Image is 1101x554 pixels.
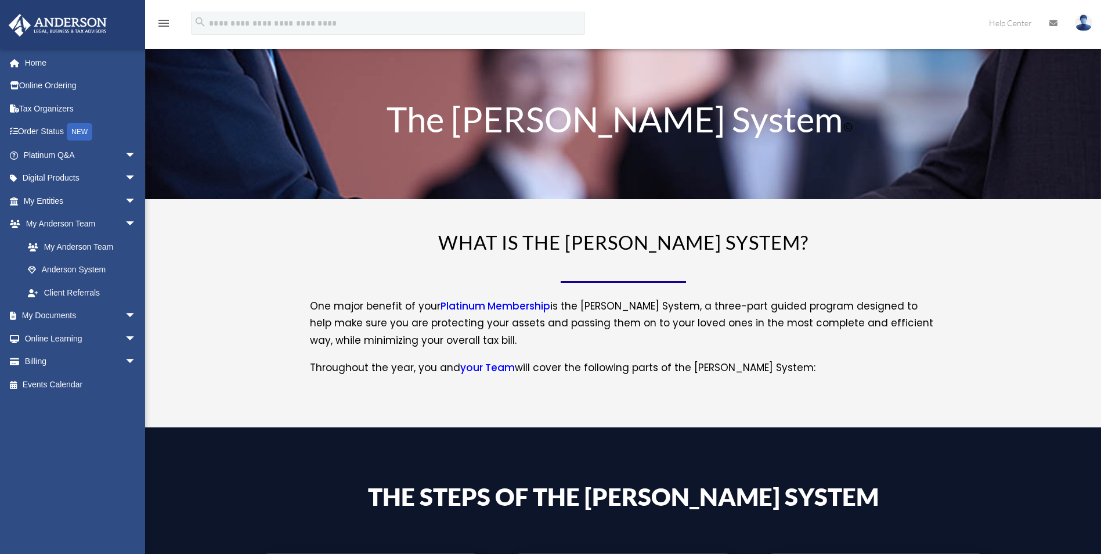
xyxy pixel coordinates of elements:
[194,16,207,28] i: search
[157,20,171,30] a: menu
[125,189,148,213] span: arrow_drop_down
[125,327,148,351] span: arrow_drop_down
[8,97,154,120] a: Tax Organizers
[441,299,550,319] a: Platinum Membership
[125,350,148,374] span: arrow_drop_down
[460,361,515,380] a: your Team
[16,258,148,282] a: Anderson System
[310,102,937,142] h1: The [PERSON_NAME] System
[8,189,154,213] a: My Entitiesarrow_drop_down
[5,14,110,37] img: Anderson Advisors Platinum Portal
[16,281,154,304] a: Client Referrals
[8,74,154,98] a: Online Ordering
[8,350,154,373] a: Billingarrow_drop_down
[310,484,937,515] h4: The Steps of the [PERSON_NAME] System
[67,123,92,141] div: NEW
[8,120,154,144] a: Order StatusNEW
[8,373,154,396] a: Events Calendar
[16,235,154,258] a: My Anderson Team
[125,143,148,167] span: arrow_drop_down
[125,167,148,190] span: arrow_drop_down
[1075,15,1092,31] img: User Pic
[438,231,808,254] span: WHAT IS THE [PERSON_NAME] SYSTEM?
[8,327,154,350] a: Online Learningarrow_drop_down
[310,359,937,377] p: Throughout the year, you and will cover the following parts of the [PERSON_NAME] System:
[8,143,154,167] a: Platinum Q&Aarrow_drop_down
[8,304,154,328] a: My Documentsarrow_drop_down
[8,167,154,190] a: Digital Productsarrow_drop_down
[125,304,148,328] span: arrow_drop_down
[8,213,154,236] a: My Anderson Teamarrow_drop_down
[8,51,154,74] a: Home
[125,213,148,236] span: arrow_drop_down
[310,298,937,359] p: One major benefit of your is the [PERSON_NAME] System, a three-part guided program designed to he...
[157,16,171,30] i: menu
